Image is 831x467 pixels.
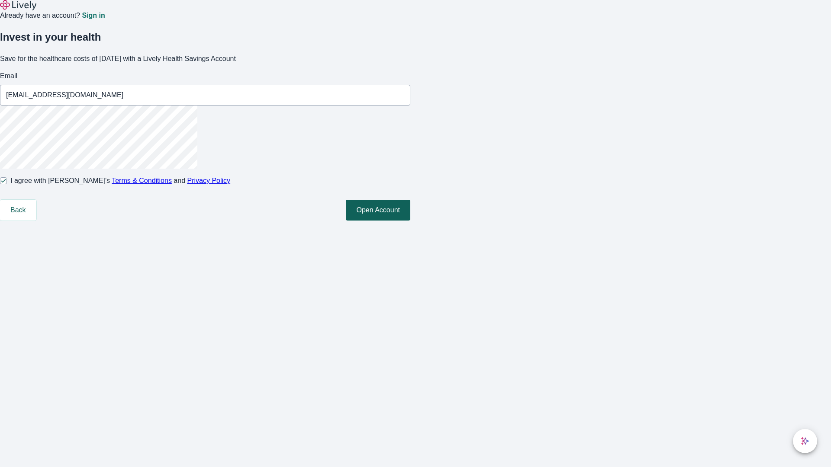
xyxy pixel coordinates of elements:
a: Terms & Conditions [112,177,172,184]
span: I agree with [PERSON_NAME]’s and [10,176,230,186]
button: Open Account [346,200,410,221]
svg: Lively AI Assistant [801,437,809,445]
a: Sign in [82,12,105,19]
button: chat [793,429,817,453]
a: Privacy Policy [187,177,231,184]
